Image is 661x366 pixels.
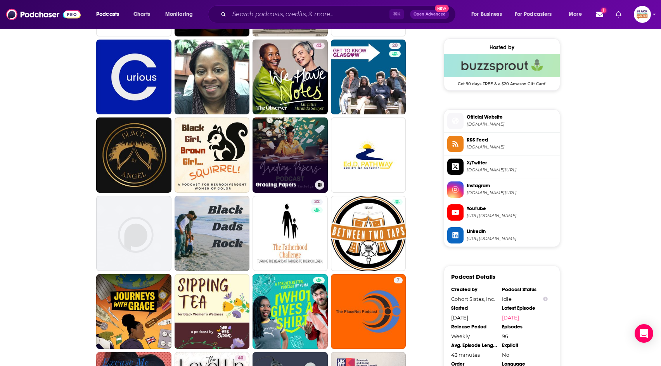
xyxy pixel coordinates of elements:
span: 32 [314,198,320,206]
span: More [569,9,582,20]
button: Open AdvancedNew [410,10,449,19]
a: YouTube[URL][DOMAIN_NAME] [447,204,557,221]
h3: Podcast Details [451,273,495,280]
button: open menu [466,8,512,21]
a: 7 [394,277,403,283]
span: ⌘ K [389,9,404,19]
a: 32 [311,199,323,205]
div: No [502,352,548,358]
button: Show Info [543,296,548,302]
div: Latest Episode [502,305,548,311]
div: Search podcasts, credits, & more... [215,5,463,23]
span: Podcasts [96,9,119,20]
span: New [435,5,449,12]
a: Linkedin[URL][DOMAIN_NAME] [447,227,557,243]
span: instagram.com/cohortsistas [467,190,557,196]
a: 7 [331,274,406,349]
div: Created by [451,287,497,293]
div: Cohort Sistas, Inc. [451,296,497,302]
span: Monitoring [165,9,193,20]
a: Show notifications dropdown [593,8,606,21]
img: User Profile [634,6,651,23]
span: For Business [471,9,502,20]
span: Get 90 days FREE & a $20 Amazon Gift Card! [444,77,560,86]
span: Official Website [467,114,557,121]
div: Open Intercom Messenger [635,324,653,343]
span: https://www.youtube.com/@cohortsistas [467,213,557,219]
span: cohortsistas.org [467,121,557,127]
a: Show notifications dropdown [613,8,625,21]
div: Explicit [502,342,548,349]
div: Weekly [451,333,497,339]
div: Episodes [502,324,548,330]
span: RSS Feed [467,136,557,143]
span: 7 [397,276,400,284]
a: [DATE] [502,314,548,321]
div: Idle [502,296,548,302]
a: Grading Papers [253,117,328,193]
span: https://www.linkedin.com/company/cohortsistas [467,236,557,242]
span: Open Advanced [414,12,446,16]
a: 43 [313,43,325,49]
span: 40 [238,354,243,362]
button: open menu [563,8,592,21]
a: RSS Feed[DOMAIN_NAME] [447,136,557,152]
span: Logged in as blackpodcastingawards [634,6,651,23]
span: 20 [392,42,398,50]
span: Instagram [467,182,557,189]
div: Podcast Status [502,287,548,293]
a: 40 [235,355,246,361]
div: Started [451,305,497,311]
span: Linkedin [467,228,557,235]
span: feeds.buzzsprout.com [467,144,557,150]
a: Buzzsprout Deal: Get 90 days FREE & a $20 Amazon Gift Card! [444,54,560,86]
div: 96 [502,333,548,339]
a: 43 [253,40,328,115]
a: 20 [389,43,401,49]
span: Charts [133,9,150,20]
div: Release Period [451,324,497,330]
button: open menu [510,8,563,21]
a: X/Twitter[DOMAIN_NAME][URL] [447,159,557,175]
a: 20 [331,40,406,115]
img: Podchaser - Follow, Share and Rate Podcasts [6,7,81,22]
button: open menu [160,8,203,21]
span: twitter.com/CohortSistas [467,167,557,173]
div: 43 minutes [451,352,497,358]
a: 32 [253,196,328,271]
input: Search podcasts, credits, & more... [229,8,389,21]
div: Hosted by [444,44,560,51]
span: 1 [601,8,606,13]
div: Avg. Episode Length [451,342,497,349]
span: X/Twitter [467,159,557,166]
a: Charts [128,8,155,21]
span: YouTube [467,205,557,212]
h3: Grading Papers [256,181,312,188]
span: For Podcasters [515,9,552,20]
a: Instagram[DOMAIN_NAME][URL] [447,181,557,198]
button: open menu [91,8,129,21]
button: Show profile menu [634,6,651,23]
a: Official Website[DOMAIN_NAME] [447,113,557,129]
img: Buzzsprout Deal: Get 90 days FREE & a $20 Amazon Gift Card! [444,54,560,77]
span: 43 [316,42,322,50]
div: [DATE] [451,314,497,321]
